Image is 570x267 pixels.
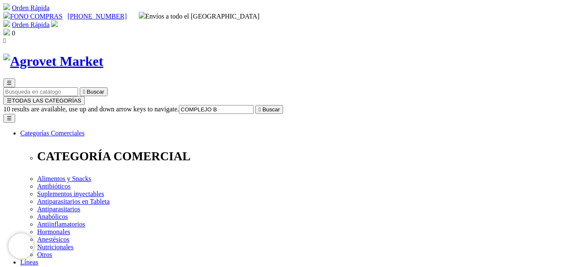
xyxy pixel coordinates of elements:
button:  Buscar [255,105,283,114]
span: ☰ [7,80,12,86]
input: Buscar [179,105,254,114]
i:  [3,37,6,44]
a: Antibióticos [37,183,70,190]
span: 10 results are available, use up and down arrow keys to navigate. [3,105,179,113]
a: Hormonales [37,228,70,235]
img: user.svg [51,20,58,27]
a: Acceda a su cuenta de cliente [51,21,58,28]
img: delivery-truck.svg [139,12,146,19]
a: Anestésicos [37,236,69,243]
input: Buscar [3,87,78,96]
a: Antiparasitarios en Tableta [37,198,110,205]
a: Antiparasitarios [37,205,80,213]
a: Alimentos y Snacks [37,175,91,182]
a: Suplementos inyectables [37,190,104,197]
p: CATEGORÍA COMERCIAL [37,149,567,163]
span: Buscar [87,89,104,95]
a: Otros [37,251,52,258]
img: shopping-bag.svg [3,29,10,35]
a: Anabólicos [37,213,68,220]
i:  [259,106,261,113]
a: Nutricionales [37,243,73,251]
a: Líneas [20,259,38,266]
span: 0 [12,30,15,37]
span: Envíos a todo el [GEOGRAPHIC_DATA] [139,13,260,20]
span: ☰ [7,97,12,104]
a: Antiinflamatorios [37,221,85,228]
a: [PHONE_NUMBER] [68,13,127,20]
span: Buscar [262,106,280,113]
i:  [83,89,85,95]
a: FONO COMPRAS [3,13,62,20]
button:  Buscar [80,87,108,96]
img: Agrovet Market [3,54,103,69]
img: shopping-cart.svg [3,20,10,27]
button: ☰ [3,114,15,123]
a: Orden Rápida [12,4,49,11]
iframe: Brevo live chat [8,233,34,259]
img: phone.svg [3,12,10,19]
img: shopping-cart.svg [3,3,10,10]
a: Categorías Comerciales [20,129,84,137]
button: ☰ [3,78,15,87]
a: Orden Rápida [12,21,49,28]
button: ☰TODAS LAS CATEGORÍAS [3,96,85,105]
